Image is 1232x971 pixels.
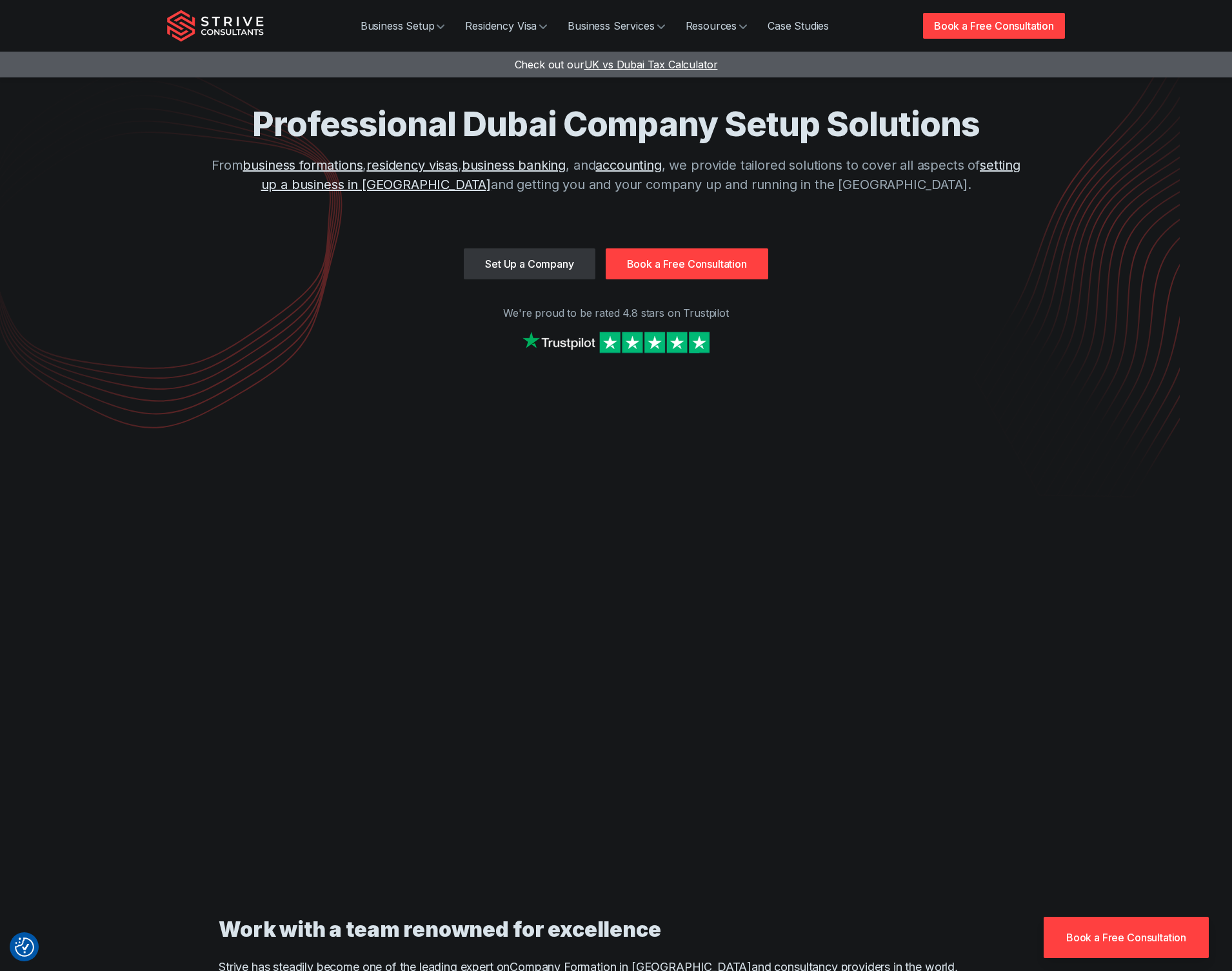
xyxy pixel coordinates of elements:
a: Residency Visa [455,13,557,39]
iframe: Intro to Strive [198,405,1034,876]
a: Book a Free Consultation [923,13,1065,39]
p: From , , , and , we provide tailored solutions to cover all aspects of and getting you and your c... [203,155,1029,194]
a: Business Services [557,13,675,39]
a: Case Studies [757,13,839,39]
img: Strive Consultants [167,10,264,42]
button: Consent Preferences [15,937,34,957]
a: Business Setup [350,13,455,39]
a: Book a Free Consultation [1044,917,1209,958]
a: business banking [462,157,566,173]
span: UK vs Dubai Tax Calculator [584,58,718,71]
a: Check out ourUK vs Dubai Tax Calculator [515,58,718,71]
p: We're proud to be rated 4.8 stars on Trustpilot [167,305,1065,321]
a: Set Up a Company [464,248,595,279]
a: accounting [595,157,661,173]
a: residency visas [366,157,458,173]
a: Book a Free Consultation [606,248,768,279]
img: Strive on Trustpilot [519,328,713,356]
a: business formations [243,157,363,173]
h1: Professional Dubai Company Setup Solutions [203,103,1029,145]
strong: Work with a team renowned for excellence [219,917,661,942]
img: Revisit consent button [15,937,34,957]
a: Resources [675,13,758,39]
